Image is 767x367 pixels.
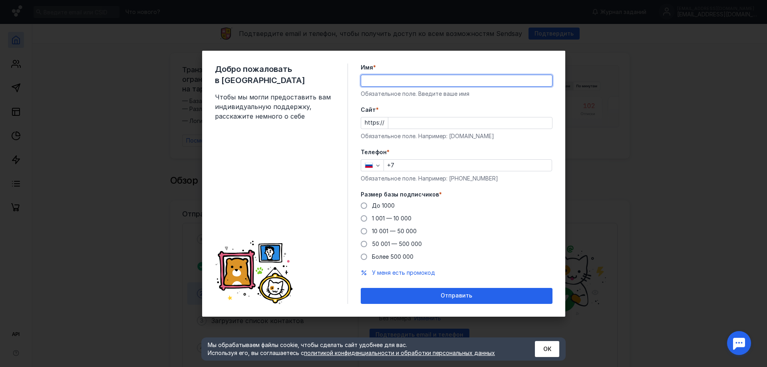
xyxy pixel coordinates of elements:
[372,215,411,222] span: 1 001 — 10 000
[215,92,335,121] span: Чтобы мы могли предоставить вам индивидуальную поддержку, расскажите немного о себе
[361,190,439,198] span: Размер базы подписчиков
[208,341,515,357] div: Мы обрабатываем файлы cookie, чтобы сделать сайт удобнее для вас. Используя его, вы соглашаетесь c
[361,148,387,156] span: Телефон
[372,269,435,277] button: У меня есть промокод
[215,63,335,86] span: Добро пожаловать в [GEOGRAPHIC_DATA]
[361,63,373,71] span: Имя
[361,106,376,114] span: Cайт
[304,349,495,356] a: политикой конфиденциальности и обработки персональных данных
[535,341,559,357] button: ОК
[372,253,413,260] span: Более 500 000
[361,288,552,304] button: Отправить
[361,90,552,98] div: Обязательное поле. Введите ваше имя
[372,202,395,209] span: До 1000
[441,292,472,299] span: Отправить
[361,132,552,140] div: Обязательное поле. Например: [DOMAIN_NAME]
[372,228,417,234] span: 10 001 — 50 000
[361,175,552,183] div: Обязательное поле. Например: [PHONE_NUMBER]
[372,269,435,276] span: У меня есть промокод
[372,240,422,247] span: 50 001 — 500 000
